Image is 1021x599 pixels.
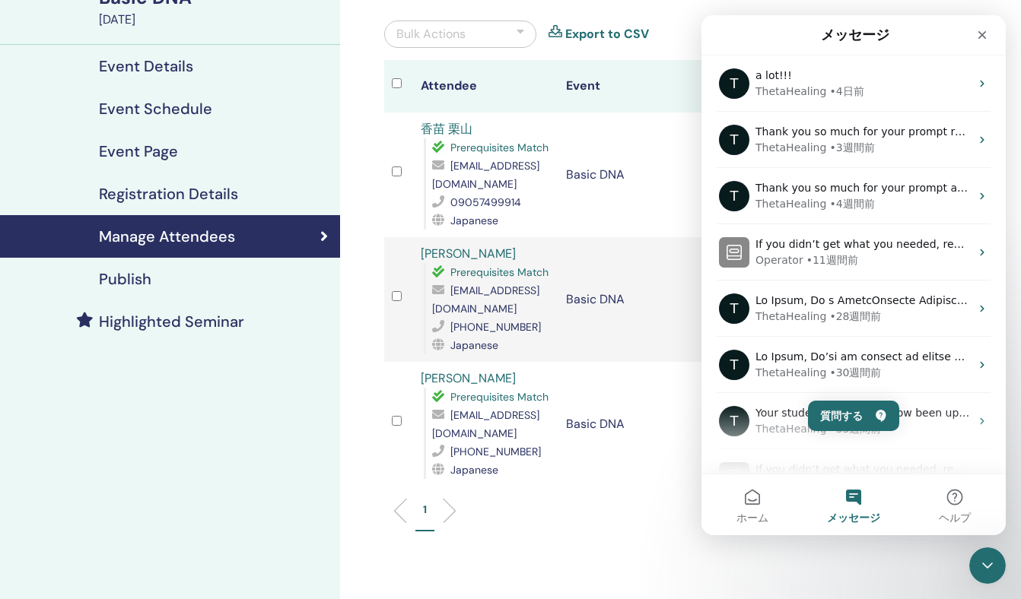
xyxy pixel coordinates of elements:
a: Export to CSV [565,25,649,43]
span: Prerequisites Match [450,390,549,404]
div: • 28週間前 [128,293,180,309]
h4: Highlighted Seminar [99,312,244,331]
td: Basic DNA [558,113,704,237]
h4: Event Schedule [99,100,212,118]
div: • 30週間前 [128,350,180,366]
td: Basic DNA [558,362,704,486]
span: メッセージ [126,497,179,508]
td: Basic DNA [558,237,704,362]
span: Thank you so much for your prompt reply and actions, she already contact you directly and solved ... [54,110,607,122]
span: Prerequisites Match [450,265,549,279]
div: • 11週間前 [105,237,157,253]
a: [PERSON_NAME] [421,246,516,261]
h4: Event Details [99,57,193,75]
div: Profile image for ThetaHealing [17,391,48,421]
h4: Registration Details [99,185,238,203]
span: ヘルプ [237,497,269,508]
th: Event [558,60,704,113]
button: ヘルプ [203,459,304,520]
span: [EMAIL_ADDRESS][DOMAIN_NAME] [432,159,539,191]
div: Operator [54,237,102,253]
div: • 4週間前 [128,181,173,197]
div: ThetaHealing [54,350,125,366]
span: [PHONE_NUMBER] [450,445,541,458]
div: [DATE] [99,11,331,29]
div: Bulk Actions [396,25,466,43]
iframe: Intercom live chat [701,15,1006,535]
div: ThetaHealing [54,181,125,197]
div: ThetaHealing [54,406,125,422]
span: If you didn’t get what you needed, reply here to continue the conversation. [54,448,456,460]
span: [EMAIL_ADDRESS][DOMAIN_NAME] [432,408,539,440]
div: ThetaHealing [54,293,125,309]
div: ThetaHealing [54,125,125,141]
iframe: Intercom live chat [969,547,1006,584]
span: If you didn’t get what you needed, reply here to continue the conversation. [54,223,456,235]
div: Profile image for ThetaHealing [17,166,48,196]
span: Prerequisites Match [450,141,549,154]
a: [PERSON_NAME] [421,370,516,386]
span: ホーム [35,497,67,508]
span: Japanese [450,338,498,352]
div: • 3週間前 [128,125,173,141]
span: Thank you so much for your prompt acthions! [54,166,298,179]
a: 香苗 栗山 [421,121,472,137]
span: [EMAIL_ADDRESS][DOMAIN_NAME] [432,284,539,315]
h4: Manage Attendees [99,227,235,246]
div: Profile image for ThetaHealing [17,278,48,309]
p: 1 [423,502,427,518]
button: メッセージ [101,459,202,520]
img: Profile image for Operator [17,447,48,477]
span: 09057499914 [450,195,521,209]
div: Profile image for ThetaHealing [17,334,48,365]
img: Profile image for Operator [17,222,48,252]
h4: Event Page [99,142,178,160]
th: Attendee [413,60,558,113]
span: Japanese [450,214,498,227]
h4: Publish [99,270,151,288]
span: [PHONE_NUMBER] [450,320,541,334]
button: 質問する [107,385,198,416]
span: Japanese [450,463,498,477]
